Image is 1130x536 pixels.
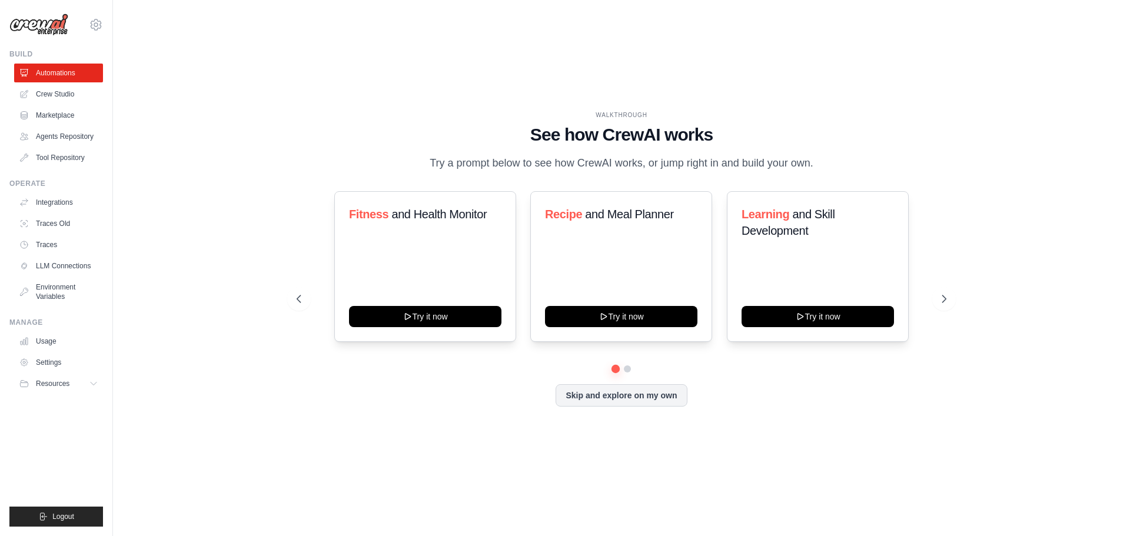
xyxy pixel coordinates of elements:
[14,127,103,146] a: Agents Repository
[349,306,501,327] button: Try it now
[349,208,388,221] span: Fitness
[742,208,835,237] span: and Skill Development
[545,208,582,221] span: Recipe
[36,379,69,388] span: Resources
[545,306,697,327] button: Try it now
[14,278,103,306] a: Environment Variables
[391,208,487,221] span: and Health Monitor
[14,353,103,372] a: Settings
[9,49,103,59] div: Build
[14,106,103,125] a: Marketplace
[52,512,74,521] span: Logout
[297,111,946,119] div: WALKTHROUGH
[9,507,103,527] button: Logout
[14,374,103,393] button: Resources
[14,257,103,275] a: LLM Connections
[297,124,946,145] h1: See how CrewAI works
[586,208,674,221] span: and Meal Planner
[14,214,103,233] a: Traces Old
[742,208,789,221] span: Learning
[742,306,894,327] button: Try it now
[424,155,819,172] p: Try a prompt below to see how CrewAI works, or jump right in and build your own.
[14,64,103,82] a: Automations
[9,179,103,188] div: Operate
[9,318,103,327] div: Manage
[14,148,103,167] a: Tool Repository
[14,332,103,351] a: Usage
[14,235,103,254] a: Traces
[14,85,103,104] a: Crew Studio
[9,14,68,36] img: Logo
[556,384,687,407] button: Skip and explore on my own
[14,193,103,212] a: Integrations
